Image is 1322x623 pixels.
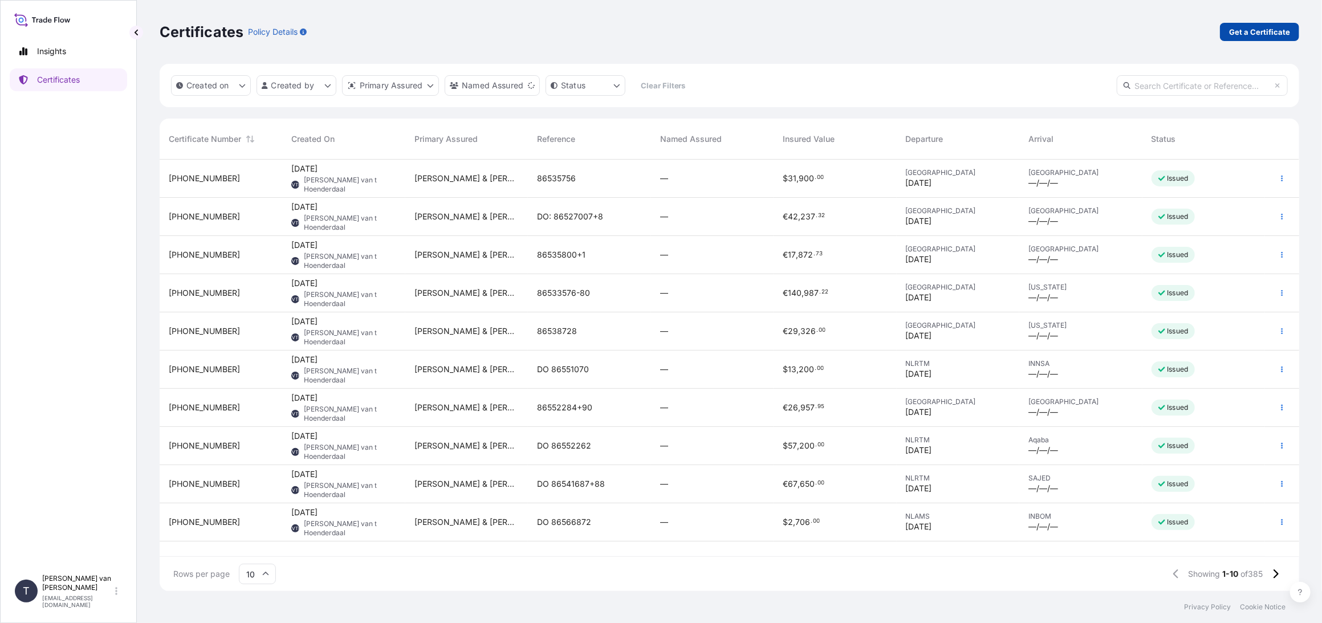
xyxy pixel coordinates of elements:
span: [GEOGRAPHIC_DATA] [1028,206,1133,215]
p: Issued [1168,288,1189,298]
span: TVTH [289,408,302,420]
span: [PERSON_NAME] & [PERSON_NAME] Netherlands B.V. [414,364,519,375]
a: Cookie Notice [1240,602,1286,612]
span: , [796,251,798,259]
span: of 385 [1241,568,1263,580]
span: TVTH [289,370,302,381]
span: TVTH [289,217,302,229]
span: [DATE] [906,177,932,189]
span: NLRTM [906,435,1010,445]
span: [PERSON_NAME] van t Hoenderdaal [304,481,396,499]
span: € [783,480,788,488]
span: NLRTM [906,474,1010,483]
p: Status [561,80,585,91]
a: Certificates [10,68,127,91]
span: Arrival [1028,133,1053,145]
span: DO: 86527007+8 [537,211,603,222]
span: 200 [799,442,815,450]
span: 95 [817,405,824,409]
span: [PHONE_NUMBER] [169,364,240,375]
p: Issued [1168,518,1189,527]
span: [PHONE_NUMBER] [169,478,240,490]
span: —/—/— [1028,330,1058,341]
span: [DATE] [291,239,318,251]
span: —/—/— [1028,483,1058,494]
span: 17 [788,251,796,259]
span: [PERSON_NAME] & [PERSON_NAME] Netherlands B.V. [414,287,519,299]
span: [PERSON_NAME] van t Hoenderdaal [304,519,396,538]
span: [DATE] [906,445,932,456]
span: 67 [788,480,798,488]
span: [PERSON_NAME] & [PERSON_NAME] Netherlands B.V. [414,249,519,260]
span: —/—/— [1028,445,1058,456]
span: 86552284+90 [537,402,592,413]
span: 26 [788,404,798,412]
span: 326 [800,327,816,335]
span: — [660,364,668,375]
span: [PERSON_NAME] & [PERSON_NAME] Netherlands B.V. [414,211,519,222]
span: INBOM [1028,512,1133,521]
span: DO 86541687+88 [537,478,605,490]
a: Insights [10,40,127,63]
span: [DATE] [291,392,318,404]
span: [DATE] [291,278,318,289]
span: 86535800+1 [537,249,585,260]
span: . [811,519,812,523]
span: —/—/— [1028,254,1058,265]
span: 706 [795,518,810,526]
span: TVTH [289,484,302,496]
span: € [783,327,788,335]
span: DO 86551070 [537,364,589,375]
span: [DATE] [291,201,318,213]
span: [PHONE_NUMBER] [169,249,240,260]
p: Created by [271,80,315,91]
span: . [813,252,815,256]
span: . [816,328,818,332]
span: 900 [799,174,814,182]
span: —/—/— [1028,521,1058,532]
span: [GEOGRAPHIC_DATA] [906,206,1010,215]
span: TVTH [289,294,302,305]
span: [DATE] [906,215,932,227]
span: , [798,327,800,335]
button: Clear Filters [631,76,695,95]
span: TVTH [289,332,302,343]
p: Issued [1168,250,1189,259]
span: [GEOGRAPHIC_DATA] [906,397,1010,406]
span: — [660,402,668,413]
span: [PERSON_NAME] & [PERSON_NAME] Netherlands B.V. [414,402,519,413]
span: [US_STATE] [1028,283,1133,292]
span: [PERSON_NAME] van t Hoenderdaal [304,405,396,423]
button: cargoOwner Filter options [445,75,540,96]
span: — [660,478,668,490]
p: Issued [1168,212,1189,221]
span: Departure [906,133,943,145]
span: — [660,173,668,184]
span: 86535756 [537,173,576,184]
span: 00 [817,443,824,447]
span: —/—/— [1028,292,1058,303]
span: € [783,404,788,412]
span: [PERSON_NAME] van t Hoenderdaal [304,443,396,461]
span: [PERSON_NAME] & [PERSON_NAME] Netherlands B.V. [414,440,519,451]
span: $ [783,442,788,450]
p: [EMAIL_ADDRESS][DOMAIN_NAME] [42,595,113,608]
span: . [819,290,821,294]
span: [DATE] [291,430,318,442]
span: . [816,214,817,218]
p: Certificates [37,74,80,85]
span: [DATE] [906,292,932,303]
span: 2 [788,518,793,526]
span: 00 [817,176,824,180]
span: [GEOGRAPHIC_DATA] [906,245,1010,254]
span: 00 [813,519,820,523]
span: NLRTM [906,359,1010,368]
span: 13 [788,365,796,373]
p: Clear Filters [641,80,686,91]
span: [PERSON_NAME] & [PERSON_NAME] Netherlands B.V. [414,173,519,184]
button: createdOn Filter options [171,75,251,96]
p: Issued [1168,479,1189,488]
span: , [797,442,799,450]
p: Issued [1168,365,1189,374]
